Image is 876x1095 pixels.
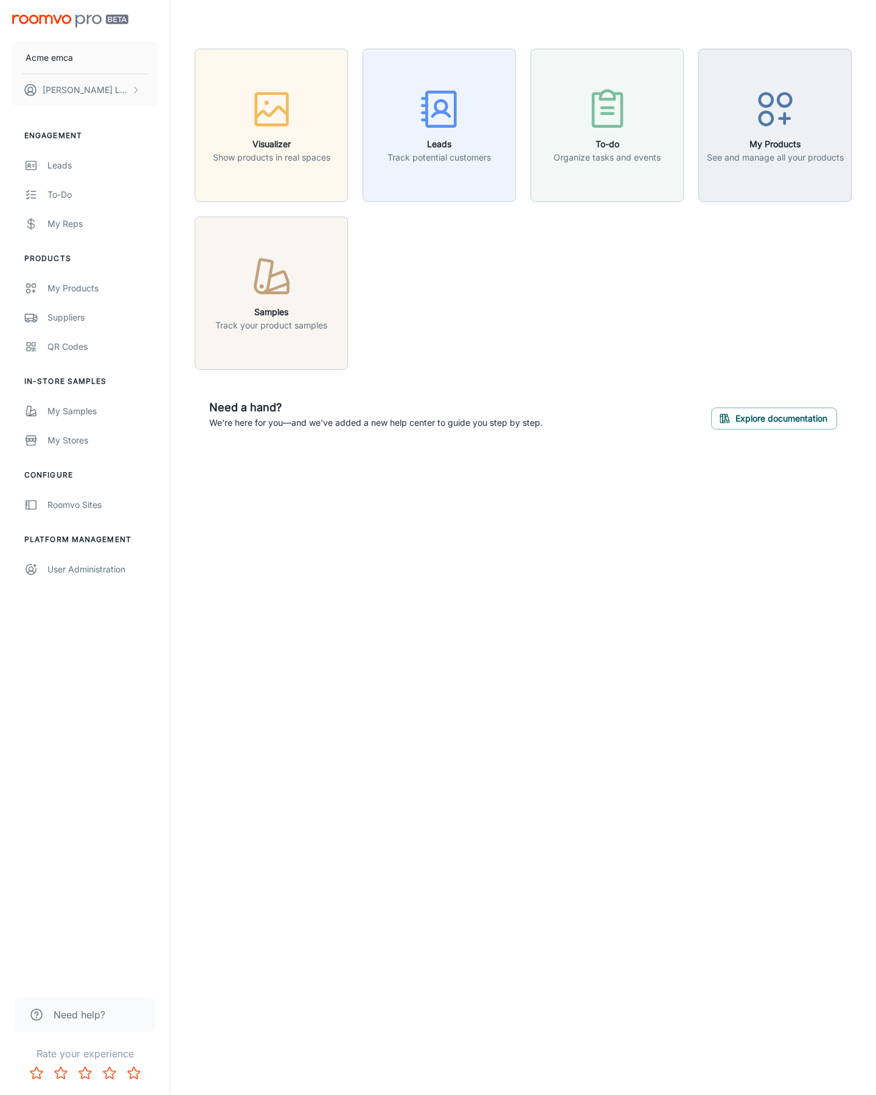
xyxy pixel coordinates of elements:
[209,416,543,429] p: We're here for you—and we've added a new help center to guide you step by step.
[47,311,158,324] div: Suppliers
[12,74,158,106] button: [PERSON_NAME] Leaptools
[215,305,327,319] h6: Samples
[47,159,158,172] div: Leads
[195,217,348,370] button: SamplesTrack your product samples
[47,217,158,231] div: My Reps
[47,282,158,295] div: My Products
[43,83,128,97] p: [PERSON_NAME] Leaptools
[554,151,661,164] p: Organize tasks and events
[213,151,330,164] p: Show products in real spaces
[530,49,684,202] button: To-doOrganize tasks and events
[707,151,844,164] p: See and manage all your products
[195,49,348,202] button: VisualizerShow products in real spaces
[707,137,844,151] h6: My Products
[12,15,128,27] img: Roomvo PRO Beta
[698,118,852,130] a: My ProductsSee and manage all your products
[698,49,852,202] button: My ProductsSee and manage all your products
[209,399,543,416] h6: Need a hand?
[215,319,327,332] p: Track your product samples
[711,408,837,429] button: Explore documentation
[363,118,516,130] a: LeadsTrack potential customers
[47,340,158,353] div: QR Codes
[12,42,158,74] button: Acme emca
[388,151,491,164] p: Track potential customers
[47,434,158,447] div: My Stores
[711,411,837,423] a: Explore documentation
[213,137,330,151] h6: Visualizer
[195,286,348,298] a: SamplesTrack your product samples
[530,118,684,130] a: To-doOrganize tasks and events
[554,137,661,151] h6: To-do
[363,49,516,202] button: LeadsTrack potential customers
[26,51,73,64] p: Acme emca
[47,405,158,418] div: My Samples
[47,188,158,201] div: To-do
[388,137,491,151] h6: Leads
